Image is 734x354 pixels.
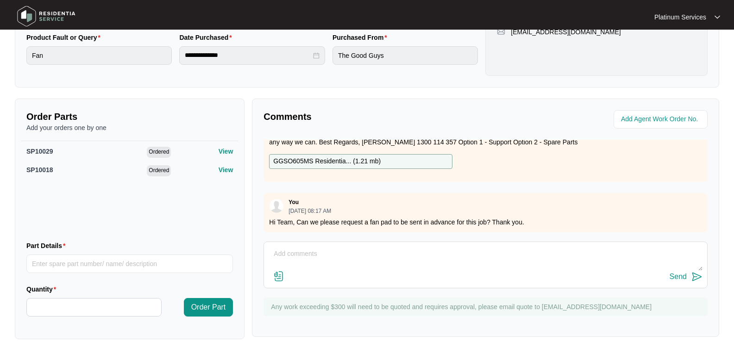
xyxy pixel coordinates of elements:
[26,285,60,294] label: Quantity
[289,199,299,206] p: You
[26,148,53,155] span: SP10029
[289,208,331,214] p: [DATE] 08:17 AM
[26,255,233,273] input: Part Details
[621,114,702,125] input: Add Agent Work Order No.
[147,147,171,158] span: Ordered
[179,33,235,42] label: Date Purchased
[654,12,706,22] p: Platinum Services
[26,166,53,174] span: SP10018
[691,271,703,282] img: send-icon.svg
[271,302,703,311] p: Any work exceeding $300 will need to be quoted and requires approval, please email quote to [EMAI...
[219,165,233,174] p: View
[14,2,79,30] img: residentia service logo
[26,33,104,42] label: Product Fault or Query
[269,217,702,227] p: Hi Team, Can we please request a fan pad to be sent in advance for this job? Thank you.
[332,33,391,42] label: Purchased From
[184,298,233,317] button: Order Part
[185,50,311,60] input: Date Purchased
[263,110,479,123] p: Comments
[26,123,233,132] p: Add your orders one by one
[670,271,703,283] button: Send
[270,199,283,213] img: user.svg
[273,271,284,282] img: file-attachment-doc.svg
[511,27,621,37] p: [EMAIL_ADDRESS][DOMAIN_NAME]
[26,46,172,65] input: Product Fault or Query
[715,15,720,19] img: dropdown arrow
[670,273,687,281] div: Send
[27,298,161,316] input: Quantity
[147,165,171,176] span: Ordered
[219,147,233,156] p: View
[332,46,478,65] input: Purchased From
[191,302,226,313] span: Order Part
[273,156,381,167] p: GGSO605MS Residentia... ( 1.21 mb )
[26,241,69,250] label: Part Details
[26,110,233,123] p: Order Parts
